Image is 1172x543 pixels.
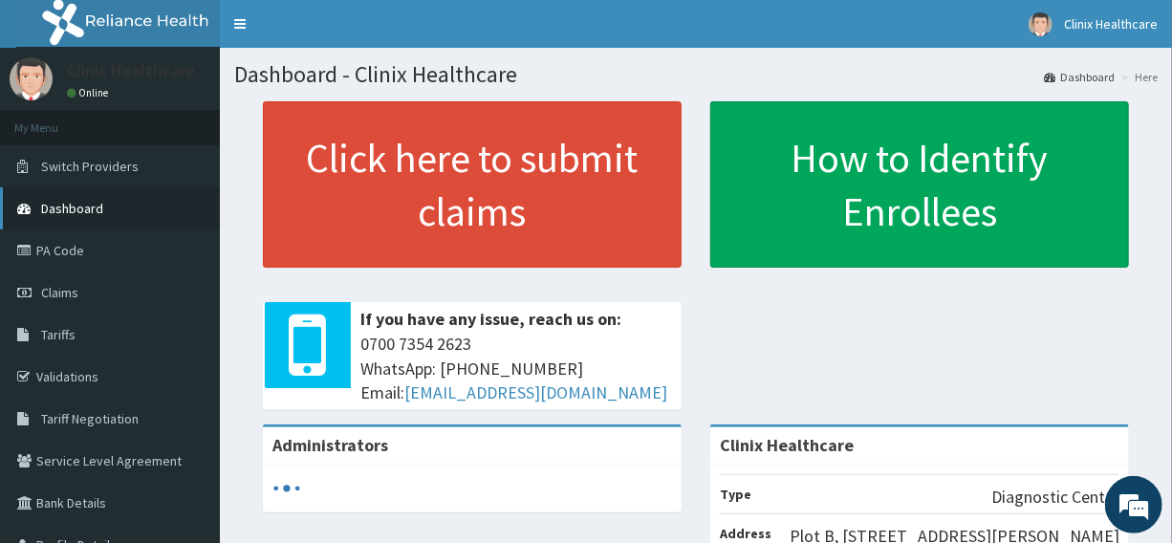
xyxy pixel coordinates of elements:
li: Here [1117,69,1158,85]
b: If you have any issue, reach us on: [360,308,621,330]
span: Clinix Healthcare [1064,15,1158,33]
span: 0700 7354 2623 WhatsApp: [PHONE_NUMBER] Email: [360,332,672,405]
svg: audio-loading [272,474,301,503]
a: Click here to submit claims [263,101,682,268]
b: Type [720,486,751,503]
a: [EMAIL_ADDRESS][DOMAIN_NAME] [404,381,667,403]
span: Switch Providers [41,158,139,175]
span: Claims [41,284,78,301]
a: How to Identify Enrollees [710,101,1129,268]
img: User Image [10,57,53,100]
span: Tariffs [41,326,76,343]
span: Tariff Negotiation [41,410,139,427]
strong: Clinix Healthcare [720,434,854,456]
p: Clinix Healthcare [67,62,195,79]
a: Online [67,86,113,99]
h1: Dashboard - Clinix Healthcare [234,62,1158,87]
a: Dashboard [1044,69,1115,85]
b: Administrators [272,434,388,456]
img: User Image [1029,12,1053,36]
b: Address [720,525,771,542]
span: Dashboard [41,200,103,217]
p: Diagnostic Center [991,485,1119,510]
